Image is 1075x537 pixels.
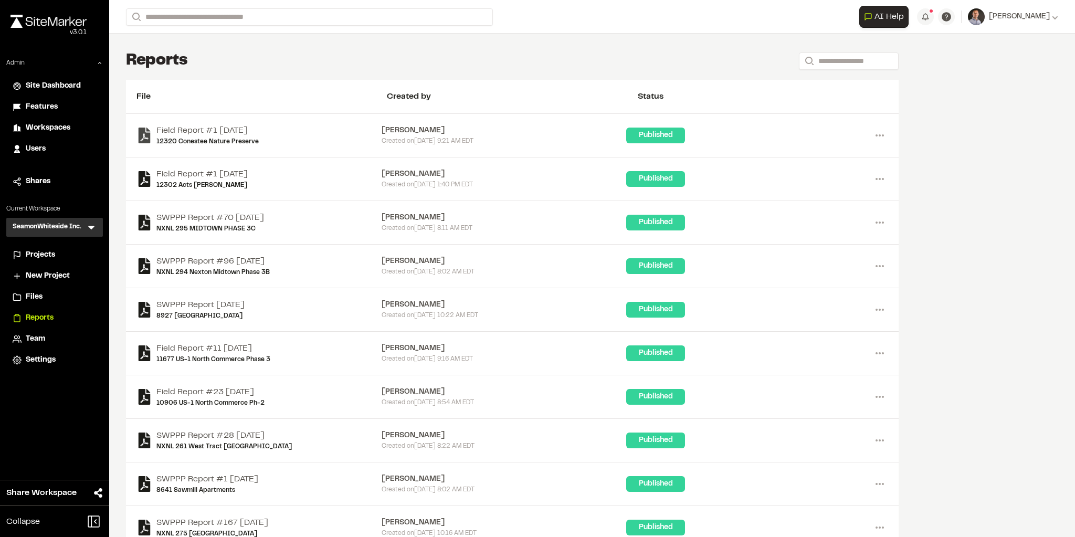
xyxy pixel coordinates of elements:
a: SWPPP Report #28 [DATE] [156,429,292,442]
span: Settings [26,354,56,366]
a: 11677 US-1 North Commerce Phase 3 [156,355,270,364]
div: [PERSON_NAME] [382,473,627,485]
div: [PERSON_NAME] [382,125,627,136]
div: Created on [DATE] 10:22 AM EDT [382,311,627,320]
div: Status [638,90,888,103]
div: [PERSON_NAME] [382,430,627,441]
a: 12302 Acts [PERSON_NAME] [156,181,248,190]
div: Published [626,389,685,405]
div: Created on [DATE] 9:21 AM EDT [382,136,627,146]
div: Created by [387,90,637,103]
div: Open AI Assistant [859,6,913,28]
div: Published [626,302,685,318]
a: SWPPP Report #167 [DATE] [156,517,268,529]
div: Published [626,215,685,230]
a: SWPPP Report #96 [DATE] [156,255,270,268]
a: New Project [13,270,97,282]
a: Users [13,143,97,155]
h1: Reports [126,50,188,71]
a: NXNL 294 Nexton Midtown Phase 3B [156,268,270,277]
a: NXNL 295 MIDTOWN PHASE 3C [156,224,264,234]
span: AI Help [874,10,904,23]
div: Published [626,128,685,143]
div: Published [626,433,685,448]
div: Published [626,171,685,187]
div: [PERSON_NAME] [382,343,627,354]
a: Field Report #1 [DATE] [156,168,248,181]
a: Shares [13,176,97,187]
a: 12320 Conestee Nature Preserve [156,137,259,146]
div: [PERSON_NAME] [382,386,627,398]
div: Created on [DATE] 8:02 AM EDT [382,485,627,494]
span: Workspaces [26,122,70,134]
a: Field Report #1 [DATE] [156,124,259,137]
div: [PERSON_NAME] [382,517,627,529]
a: Features [13,101,97,113]
p: Current Workspace [6,204,103,214]
a: Team [13,333,97,345]
div: Created on [DATE] 8:54 AM EDT [382,398,627,407]
span: New Project [26,270,70,282]
a: Files [13,291,97,303]
a: Workspaces [13,122,97,134]
span: Files [26,291,43,303]
span: Team [26,333,45,345]
div: [PERSON_NAME] [382,169,627,180]
span: [PERSON_NAME] [989,11,1050,23]
button: Open AI Assistant [859,6,909,28]
h3: SeamonWhiteside Inc. [13,222,81,233]
span: Shares [26,176,50,187]
a: Projects [13,249,97,261]
a: Field Report #23 [DATE] [156,386,265,398]
a: Reports [13,312,97,324]
div: Oh geez...please don't... [10,28,87,37]
div: Created on [DATE] 9:16 AM EDT [382,354,627,364]
img: User [968,8,985,25]
a: Field Report #11 [DATE] [156,342,270,355]
div: Created on [DATE] 1:40 PM EDT [382,180,627,189]
div: Published [626,476,685,492]
a: 8927 [GEOGRAPHIC_DATA] [156,311,245,321]
button: Search [799,52,818,70]
a: 10906 US-1 North Commerce Ph-2 [156,398,265,408]
div: [PERSON_NAME] [382,212,627,224]
span: Features [26,101,58,113]
p: Admin [6,58,25,68]
span: Users [26,143,46,155]
a: SWPPP Report #70 [DATE] [156,212,264,224]
button: [PERSON_NAME] [968,8,1058,25]
span: Share Workspace [6,487,77,499]
span: Projects [26,249,55,261]
a: Site Dashboard [13,80,97,92]
a: 8641 Sawmill Apartments [156,486,258,495]
button: Search [126,8,145,26]
div: Created on [DATE] 8:22 AM EDT [382,441,627,451]
div: File [136,90,387,103]
div: [PERSON_NAME] [382,299,627,311]
img: rebrand.png [10,15,87,28]
a: SWPPP Report #1 [DATE] [156,473,258,486]
div: Created on [DATE] 8:11 AM EDT [382,224,627,233]
a: Settings [13,354,97,366]
a: SWPPP Report [DATE] [156,299,245,311]
a: NXNL 261 West Tract [GEOGRAPHIC_DATA] [156,442,292,451]
div: Published [626,345,685,361]
span: Site Dashboard [26,80,81,92]
div: Created on [DATE] 8:02 AM EDT [382,267,627,277]
span: Reports [26,312,54,324]
div: Published [626,258,685,274]
span: Collapse [6,515,40,528]
div: Published [626,520,685,535]
div: [PERSON_NAME] [382,256,627,267]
